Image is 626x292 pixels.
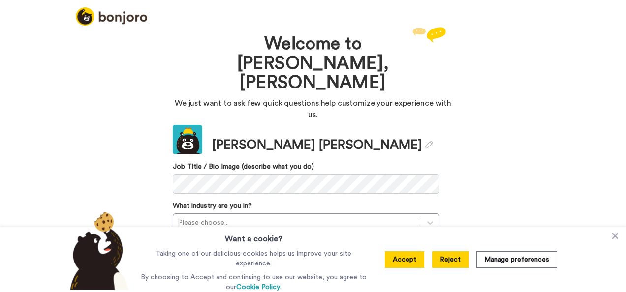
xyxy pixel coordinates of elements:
[412,27,446,42] img: reply.svg
[212,136,433,154] div: [PERSON_NAME] [PERSON_NAME]
[432,251,469,268] button: Reject
[173,98,453,120] p: We just want to ask few quick questions help customize your experience with us.
[76,7,147,26] img: logo_full.png
[225,227,282,245] h3: Want a cookie?
[476,251,557,268] button: Manage preferences
[173,201,252,211] label: What industry are you in?
[385,251,424,268] button: Accept
[236,284,280,291] a: Cookie Policy
[173,162,439,172] label: Job Title / Bio Image (describe what you do)
[61,211,134,290] img: bear-with-cookie.png
[138,249,369,268] p: Taking one of our delicious cookies helps us improve your site experience.
[138,272,369,292] p: By choosing to Accept and continuing to use our website, you agree to our .
[202,34,424,93] h1: Welcome to [PERSON_NAME], [PERSON_NAME]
